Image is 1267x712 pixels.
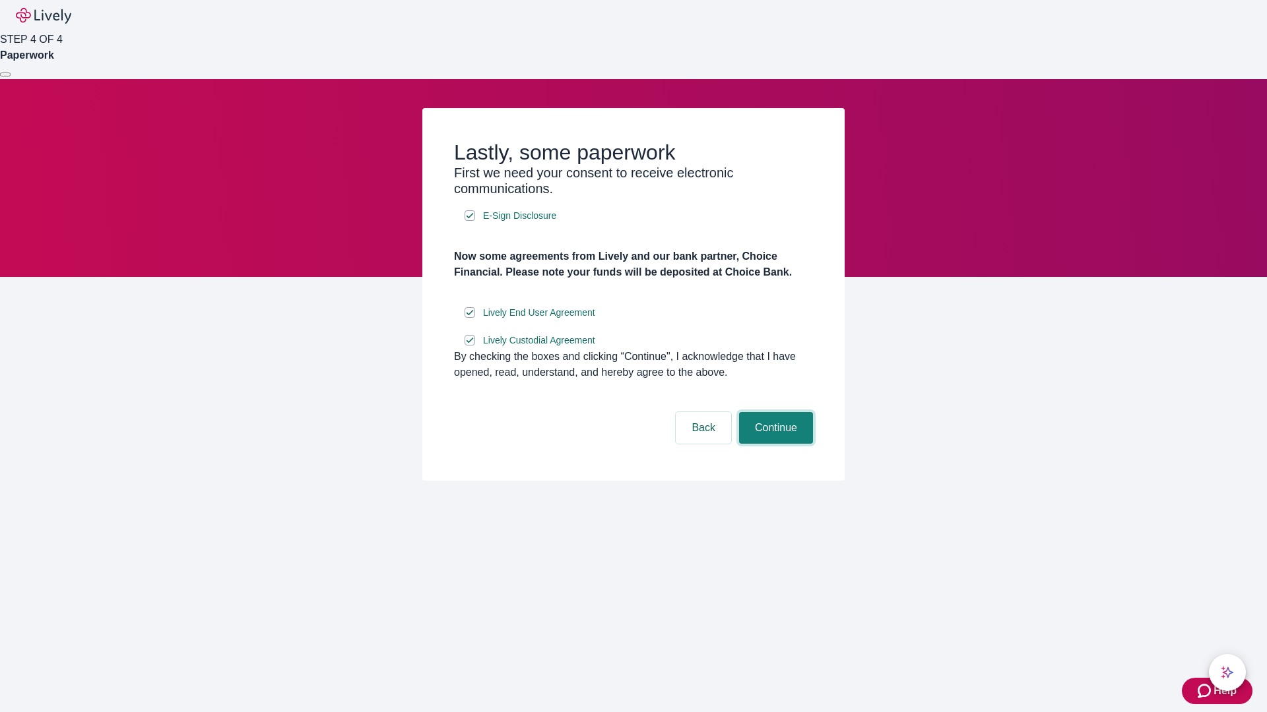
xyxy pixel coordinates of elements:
[480,208,559,224] a: e-sign disclosure document
[1221,666,1234,679] svg: Lively AI Assistant
[1198,683,1214,699] svg: Zendesk support icon
[483,209,556,223] span: E-Sign Disclosure
[1209,654,1246,691] button: chat
[454,165,813,196] h3: First we need your consent to receive electronic communications.
[454,140,813,165] h2: Lastly, some paperwork
[1182,678,1252,704] button: Zendesk support iconHelp
[16,8,71,24] img: Lively
[483,334,595,347] span: Lively Custodial Agreement
[454,349,813,380] div: By checking the boxes and clicking “Continue", I acknowledge that I have opened, read, understand...
[1214,683,1237,699] span: Help
[739,412,813,444] button: Continue
[676,412,731,444] button: Back
[480,332,598,349] a: e-sign disclosure document
[480,305,598,321] a: e-sign disclosure document
[454,249,813,280] h4: Now some agreements from Lively and our bank partner, Choice Financial. Please note your funds wi...
[483,306,595,320] span: Lively End User Agreement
